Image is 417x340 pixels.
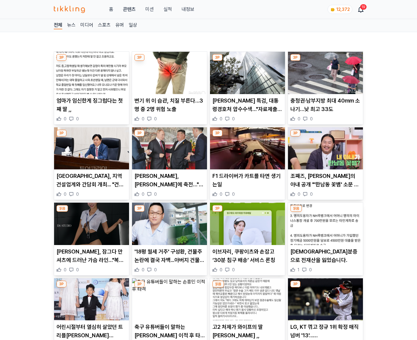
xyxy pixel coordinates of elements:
div: 읽음 위조신분증으로 전재산을 잃었습니다. [DEMOGRAPHIC_DATA]분증으로 전재산을 잃었습니다. 1 0 [288,202,363,276]
span: 0 [142,116,144,122]
div: 3P 이브자리, 쿠팡이츠와 손잡고 ‘30분 침구 배송’ 서비스 론칭 이브자리, 쿠팡이츠와 손잡고 ‘30분 침구 배송’ 서비스 론칭 0 0 [210,202,285,276]
img: 축구 유튜버들이 말하는 손흥민 이적 후 타격 [132,278,207,321]
span: 0 [64,116,66,122]
div: 3P 엄마가 임신한게 징그럽다는 첫째 딸 ,, 엄마가 임신한게 징그럽다는 첫째 딸 ,, 0 0 [54,51,129,125]
div: 3P [212,54,222,61]
p: 이브자리, 쿠팡이츠와 손잡고 ‘30분 침구 배송’ 서비스 론칭 [212,247,283,264]
span: 12,372 [336,7,350,12]
img: 위조신분증으로 전재산을 잃었습니다. [288,203,363,245]
div: 읽음 [57,205,68,212]
span: 0 [142,191,144,197]
div: 읽음 맹승지, 잠그다 만 셔츠에 드러난 가슴 라인…"복장이 이래도 됩니까" 깜짝 [PERSON_NAME], 잠그다 만 셔츠에 드러난 가슴 라인…"복장이 이래도 됩니까" 깜짝 0 0 [54,202,129,276]
span: 0 [310,116,313,122]
span: 0 [142,267,144,273]
span: 0 [76,267,79,273]
img: 강화군, 지역 건설업계와 간담회 개최... "건설산업 활력 방안 모색" [54,127,129,170]
span: 0 [232,191,235,197]
p: LG, KT 꺾고 정규 1위 확정 매직넘버 '13'…[GEOGRAPHIC_DATA], [GEOGRAPHIC_DATA]에 12-3 대승(종합) [290,323,360,340]
a: 콘텐츠 [123,6,136,13]
p: [PERSON_NAME], [PERSON_NAME]에 축전…"북러관계, 한반도 안전보장 기여" [134,172,205,189]
div: 3P 김건희 특검, 대통령경호처 압수수색…"자료제출 차원" [PERSON_NAME] 특검, 대통령경호처 압수수색…"자료제출 차원" 0 0 [210,51,285,125]
a: 내정보 [182,6,194,13]
div: 3P 조째즈, 미모의 아내 공개 "'한남동 꽃뱀' 소문 돌아" 조째즈, [PERSON_NAME]의 아내 공개 "'한남동 꽃뱀' 소문 돌아" 0 0 [288,127,363,200]
p: '18평 월세 거주' 구성환, 건물주 논란에 결국 자백...아버지 건물 증여받아(+[PERSON_NAME],[PERSON_NAME],[PERSON_NAME]) [134,247,205,264]
div: 19 [360,4,367,10]
span: 0 [154,116,157,122]
img: 조째즈, 미모의 아내 공개 "'한남동 꽃뱀' 소문 돌아" [288,127,363,170]
p: [PERSON_NAME] 특검, 대통령경호처 압수수색…"자료제출 차원" [212,96,283,113]
div: 3P '18평 월세 거주' 구성환, 건물주 논란에 결국 자백...아버지 건물 증여받아(+나혼산,유퀴즈,꽃분이) '18평 월세 거주' 구성환, 건물주 논란에 결국 자백...아버... [132,202,207,276]
div: 3P [212,130,222,136]
span: 0 [220,116,222,122]
p: 충청권·남부지방 최대 40mm 소나기…낮 최고 33도 [290,96,360,113]
span: 0 [298,191,300,197]
img: LG, KT 꺾고 정규 1위 확정 매직넘버 '13'…두산, NC에 12-3 대승(종합) [288,278,363,321]
img: coin [330,7,335,12]
a: 미디어 [80,21,93,29]
span: 0 [64,267,66,273]
img: 엄마가 임신한게 징그럽다는 첫째 딸 ,, [54,52,129,94]
img: 맹승지, 잠그다 만 셔츠에 드러난 가슴 라인…"복장이 이래도 됩니까" 깜짝 [54,203,129,245]
a: 일상 [129,21,137,29]
span: 0 [154,191,157,197]
p: 변기 위 이 습관, 치질 부른다…3명 중 2명 위험 노출 [134,96,205,113]
p: [DEMOGRAPHIC_DATA]분증으로 전재산을 잃었습니다. [290,247,360,264]
span: 0 [232,267,235,273]
div: 3P [134,205,144,212]
button: 미션 [145,6,154,13]
div: 3P [290,54,300,61]
p: 어린시절부터 열심히 살았던 트리플[PERSON_NAME] [PERSON_NAME] [57,323,127,340]
div: 3P [212,205,222,212]
span: 1 [298,267,299,273]
a: 전체 [54,21,62,29]
div: 3P [57,281,66,287]
img: 어린시절부터 열심히 살았던 트리플에스 김채연 [54,278,129,321]
a: coin 12,372 [328,5,351,14]
span: 0 [220,191,222,197]
div: 3P [134,281,144,287]
div: 3P 강화군, 지역 건설업계와 간담회 개최... "건설산업 활력 방안 모색" [GEOGRAPHIC_DATA], 지역 건설업계와 간담회 개최... "건설산업 활력 방안 모색" 0 0 [54,127,129,200]
a: 유머 [115,21,124,29]
p: F1 드라이버가 카트를 타면 생기는일 [212,172,283,189]
img: 티끌링 [54,6,85,13]
img: 김건희 특검, 대통령경호처 압수수색…"자료제출 차원" [210,52,285,94]
p: [PERSON_NAME], 잠그다 만 셔츠에 드러난 가슴 라인…"복장이 이래도 됩니까" 깜짝 [57,247,127,264]
span: 0 [298,116,300,122]
span: 0 [76,116,79,122]
p: 축구 유튜버들이 말하는 [PERSON_NAME] 이적 후 타격 [134,323,205,340]
p: [GEOGRAPHIC_DATA], 지역 건설업계와 간담회 개최... "건설산업 활력 방안 모색" [57,172,127,189]
div: 3P 푸틴, 김정은에 축전…"북러관계, 한반도 안전보장 기여" [PERSON_NAME], [PERSON_NAME]에 축전…"북러관계, 한반도 안전보장 기여" 0 0 [132,127,207,200]
span: 0 [309,267,312,273]
img: F1 드라이버가 카트를 타면 생기는일 [210,127,285,170]
img: 이브자리, 쿠팡이츠와 손잡고 ‘30분 침구 배송’ 서비스 론칭 [210,203,285,245]
a: 뉴스 [67,21,76,29]
span: 0 [154,267,157,273]
div: 3P [57,54,66,61]
div: 3P [134,54,144,61]
div: 읽음 [290,205,302,212]
p: 고2 처제가 와이프의 딸[PERSON_NAME] ,, [212,323,283,340]
p: 조째즈, [PERSON_NAME]의 아내 공개 "'한남동 꽃뱀' 소문 돌아" [290,172,360,189]
div: 읽음 [212,281,224,287]
a: 스포츠 [98,21,111,29]
div: 3P [290,281,300,287]
span: 0 [220,267,222,273]
a: 실적 [163,6,172,13]
p: 엄마가 임신한게 징그럽다는 첫째 딸 ,, [57,96,127,113]
div: 3P 충청권·남부지방 최대 40mm 소나기…낮 최고 33도 충청권·남부지방 최대 40mm 소나기…낮 최고 33도 0 0 [288,51,363,125]
img: '18평 월세 거주' 구성환, 건물주 논란에 결국 자백...아버지 건물 증여받아(+나혼산,유퀴즈,꽃분이) [132,203,207,245]
img: 고2 처제가 와이프의 딸이랍니다 ,, [210,278,285,321]
div: 3P [290,130,300,136]
div: 3P [134,130,144,136]
img: 충청권·남부지방 최대 40mm 소나기…낮 최고 33도 [288,52,363,94]
div: 3P 변기 위 이 습관, 치질 부른다…3명 중 2명 위험 노출 변기 위 이 습관, 치질 부른다…3명 중 2명 위험 노출 0 0 [132,51,207,125]
a: 19 [358,6,363,13]
div: 3P F1 드라이버가 카트를 타면 생기는일 F1 드라이버가 카트를 타면 생기는일 0 0 [210,127,285,200]
span: 0 [64,191,66,197]
img: 변기 위 이 습관, 치질 부른다…3명 중 2명 위험 노출 [132,52,207,94]
span: 0 [76,191,79,197]
img: 푸틴, 김정은에 축전…"북러관계, 한반도 안전보장 기여" [132,127,207,170]
span: 0 [232,116,235,122]
div: 3P [57,130,66,136]
span: 0 [310,191,313,197]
